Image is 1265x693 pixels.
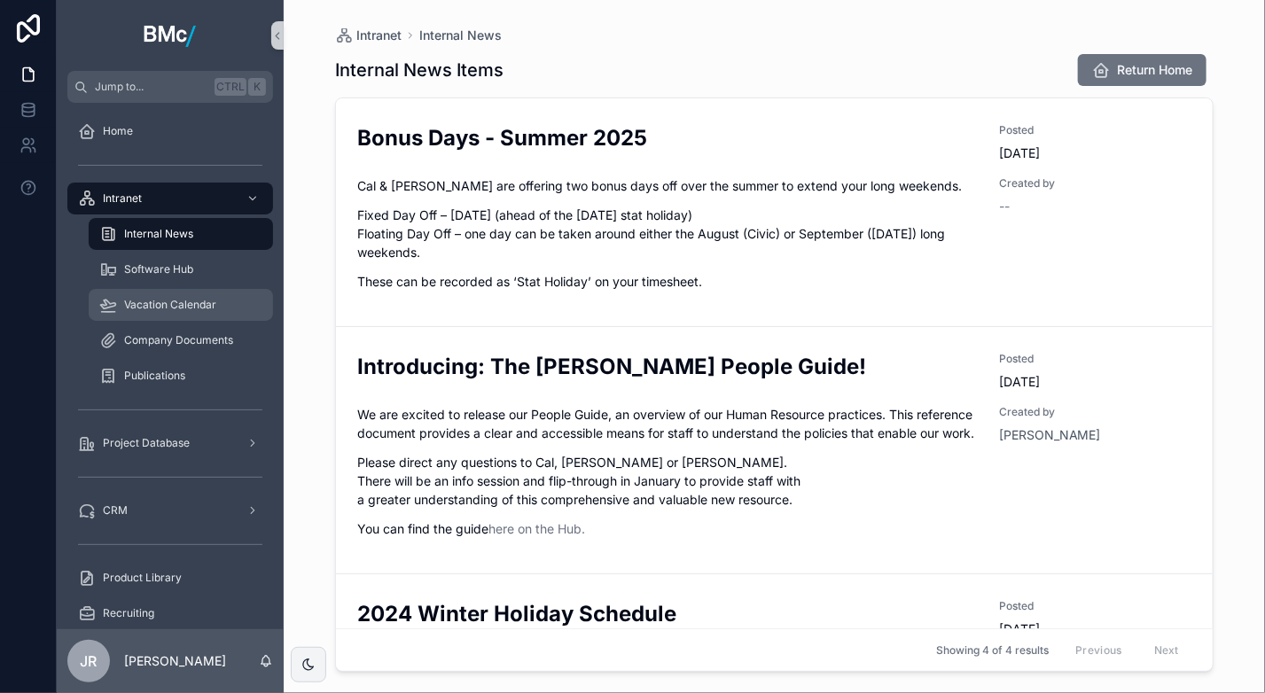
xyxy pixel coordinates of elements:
div: scrollable content [57,103,284,629]
a: CRM [67,494,273,526]
span: JR [81,650,98,672]
h2: Bonus Days - Summer 2025 [357,123,978,152]
h2: Introducing: The [PERSON_NAME] People Guide! [357,352,978,381]
span: Software Hub [124,262,193,276]
a: here on the Hub. [488,521,585,536]
a: Intranet [335,27,402,44]
span: -- [999,198,1010,215]
a: Vacation Calendar [89,289,273,321]
span: Ctrl [215,78,246,96]
a: Recruiting [67,597,273,629]
a: Software Hub [89,253,273,285]
span: Internal News [124,227,193,241]
h2: 2024 Winter Holiday Schedule [357,599,978,628]
a: Introducing: The [PERSON_NAME] People Guide!Posted[DATE]We are excited to release our People Guid... [336,326,1213,573]
a: Project Database [67,427,273,459]
img: App logo [144,21,197,50]
p: Please direct any questions to Cal, [PERSON_NAME] or [PERSON_NAME]. There will be an info session... [357,453,978,509]
a: Intranet [67,183,273,214]
span: CRM [103,503,128,518]
a: Home [67,115,273,147]
span: Publications [124,369,185,383]
p: We are excited to release our People Guide, an overview of our Human Resource practices. This ref... [357,405,978,442]
span: [DATE] [999,620,1191,638]
span: Home [103,124,133,138]
span: Product Library [103,571,182,585]
span: [DATE] [999,373,1191,391]
button: Jump to...CtrlK [67,71,273,103]
span: Jump to... [95,80,207,94]
span: Vacation Calendar [124,298,216,312]
a: [PERSON_NAME] [999,426,1101,444]
p: [PERSON_NAME] [124,652,226,670]
span: Intranet [103,191,142,206]
a: Product Library [67,562,273,594]
span: Posted [999,123,1191,137]
a: Internal News [89,218,273,250]
button: Return Home [1078,54,1206,86]
span: Intranet [356,27,402,44]
span: Created by [999,176,1191,191]
a: Internal News [419,27,502,44]
span: Posted [999,352,1191,366]
span: Return Home [1117,61,1192,79]
a: Bonus Days - Summer 2025Posted[DATE]Cal & [PERSON_NAME] are offering two bonus days off over the ... [336,98,1213,326]
a: Publications [89,360,273,392]
span: [DATE] [999,144,1191,162]
span: Company Documents [124,333,233,347]
span: Showing 4 of 4 results [936,643,1049,658]
p: You can find the guide [357,519,978,538]
p: Fixed Day Off – [DATE] (ahead of the [DATE] stat holiday) Floating Day Off – one day can be taken... [357,206,978,261]
span: Created by [999,405,1191,419]
span: Recruiting [103,606,154,620]
h1: Internal News Items [335,58,504,82]
p: These can be recorded as ‘Stat Holiday’ on your timesheet. [357,272,978,291]
span: Posted [999,599,1191,613]
span: K [250,80,264,94]
a: Company Documents [89,324,273,356]
span: Project Database [103,436,190,450]
p: Cal & [PERSON_NAME] are offering two bonus days off over the summer to extend your long weekends. [357,176,978,195]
